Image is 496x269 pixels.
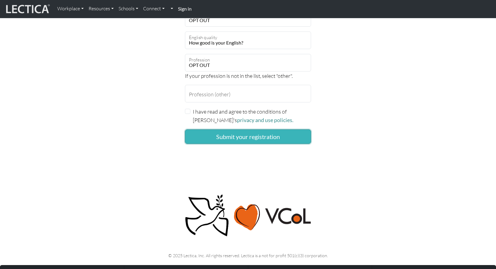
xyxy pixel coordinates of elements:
a: Workplace [55,2,86,15]
a: Schools [116,2,141,15]
a: Sign in [176,2,194,15]
img: Peace, love, VCoL [183,194,313,237]
a: privacy and use policies. [237,117,293,123]
label: I have read and agree to the conditions of [PERSON_NAME]'s [193,107,311,125]
input: Profession (other) [185,85,311,102]
img: lecticalive [5,3,50,15]
a: Resources [86,2,116,15]
p: © 2025 Lectica, Inc. All rights reserved. Lectica is a not for profit 501(c)(3) corporation. [52,252,444,259]
a: Connect [141,2,167,15]
button: Submit your registration [185,129,311,144]
span: If your profession is not in the list, select "other". [185,72,293,79]
strong: Sign in [178,6,192,12]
